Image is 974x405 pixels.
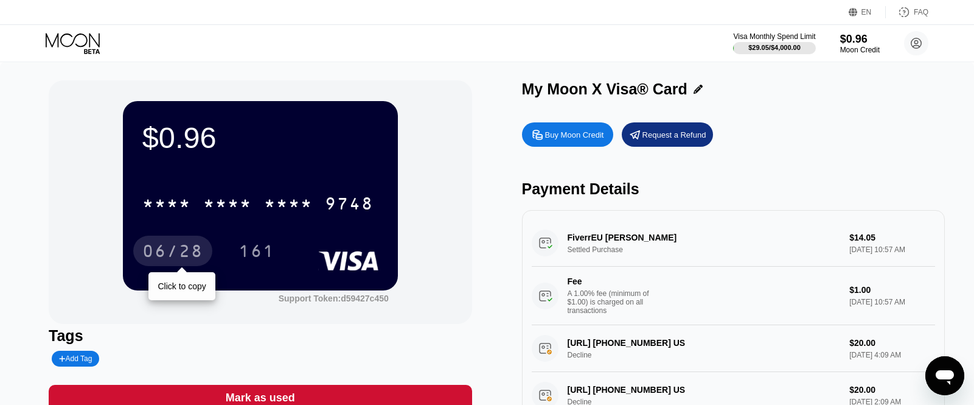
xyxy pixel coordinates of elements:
[238,243,275,262] div: 161
[914,8,928,16] div: FAQ
[861,8,872,16] div: EN
[52,351,99,367] div: Add Tag
[622,122,713,147] div: Request a Refund
[226,391,295,405] div: Mark as used
[849,6,886,18] div: EN
[568,289,659,315] div: A 1.00% fee (minimum of $1.00) is charged on all transactions
[568,276,653,286] div: Fee
[733,32,815,41] div: Visa Monthly Spend Limit
[133,236,212,266] div: 06/28
[849,285,935,295] div: $1.00
[748,44,801,51] div: $29.05 / $4,000.00
[279,294,389,303] div: Support Token:d59427c450
[522,80,687,98] div: My Moon X Visa® Card
[325,195,374,215] div: 9748
[158,281,206,291] div: Click to copy
[142,243,203,262] div: 06/28
[522,180,945,198] div: Payment Details
[849,298,935,306] div: [DATE] 10:57 AM
[49,327,471,345] div: Tags
[733,32,815,54] div: Visa Monthly Spend Limit$29.05/$4,000.00
[522,122,613,147] div: Buy Moon Credit
[545,130,604,140] div: Buy Moon Credit
[59,354,92,363] div: Add Tag
[840,33,880,46] div: $0.96
[229,236,284,266] div: 161
[642,130,706,140] div: Request a Refund
[142,121,378,155] div: $0.96
[840,46,880,54] div: Moon Credit
[279,294,389,303] div: Support Token: d59427c450
[532,267,935,325] div: FeeA 1.00% fee (minimum of $1.00) is charged on all transactions$1.00[DATE] 10:57 AM
[840,33,880,54] div: $0.96Moon Credit
[886,6,928,18] div: FAQ
[925,356,964,395] iframe: Button to launch messaging window, conversation in progress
